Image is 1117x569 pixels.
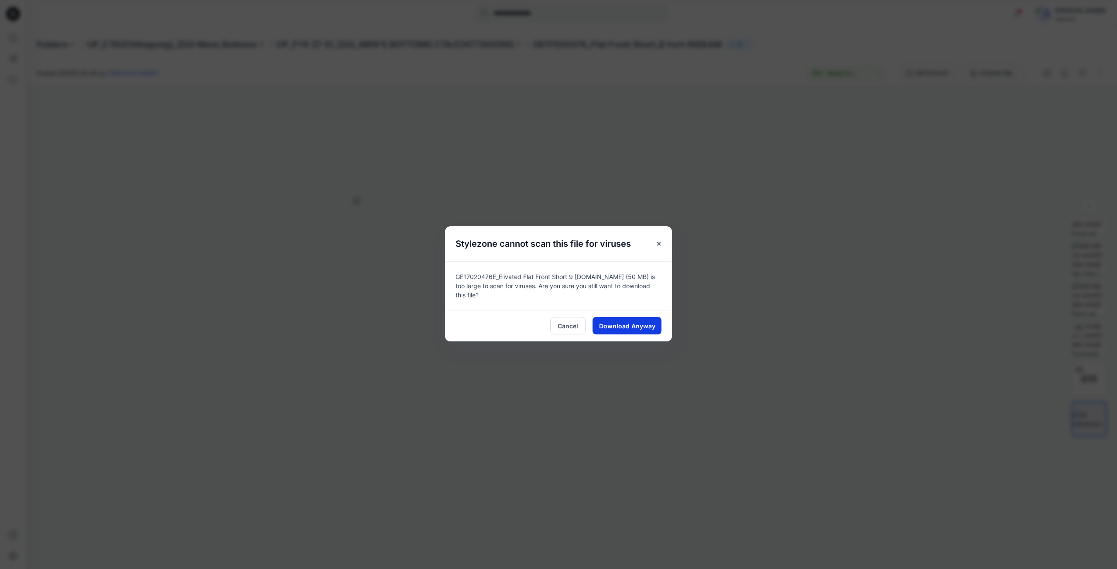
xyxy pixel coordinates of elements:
h5: Stylezone cannot scan this file for viruses [445,226,641,261]
span: Cancel [558,321,578,330]
div: GE17020476E_Elivated Flat Front Short 9 [DOMAIN_NAME] (50 MB) is too large to scan for viruses. A... [445,261,672,310]
span: Download Anyway [599,321,655,330]
button: Cancel [550,317,586,334]
button: Download Anyway [593,317,661,334]
button: Close [651,236,667,252]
